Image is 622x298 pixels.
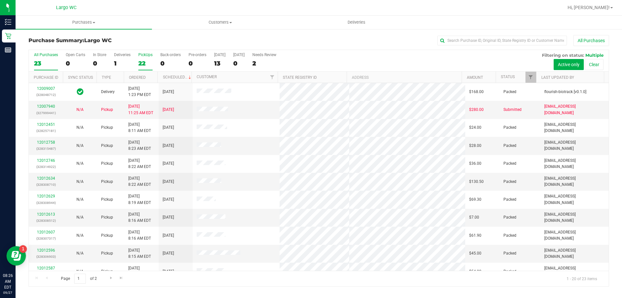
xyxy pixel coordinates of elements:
span: Packed [503,179,516,185]
span: [DATE] 8:13 AM EDT [128,265,151,278]
span: Pickup [101,143,113,149]
a: Last Updated By [541,75,574,80]
a: Filter [267,72,278,83]
div: Open Carts [66,53,85,57]
button: N/A [76,250,84,256]
div: Deliveries [114,53,131,57]
span: [DATE] 8:16 AM EDT [128,229,151,242]
span: Pickup [101,268,113,275]
a: 12012629 [37,194,55,198]
button: Active only [554,59,584,70]
span: Packed [503,89,516,95]
iframe: Resource center unread badge [19,245,27,253]
span: [DATE] 8:16 AM EDT [128,211,151,224]
span: [DATE] 8:23 AM EDT [128,139,151,152]
span: [EMAIL_ADDRESS][DOMAIN_NAME] [544,122,605,134]
span: Packed [503,143,516,149]
span: Pickup [101,107,113,113]
button: N/A [76,268,84,275]
span: [DATE] 11:25 AM EDT [128,103,153,116]
a: State Registry ID [283,75,317,80]
span: Delivery [101,89,115,95]
span: Hi, [PERSON_NAME]! [568,5,610,10]
input: Search Purchase ID, Original ID, State Registry ID or Customer Name... [437,36,567,45]
button: N/A [76,107,84,113]
inline-svg: Inventory [5,19,11,25]
a: 12007940 [37,104,55,109]
p: (328048712) [33,92,59,98]
span: Packed [503,214,516,221]
span: [EMAIL_ADDRESS][DOMAIN_NAME] [544,229,605,242]
span: [DATE] [163,107,174,113]
span: $36.00 [469,161,481,167]
span: Filtering on status: [542,53,584,58]
span: [DATE] [163,232,174,239]
div: [DATE] [214,53,225,57]
span: Not Applicable [76,215,84,220]
p: (328306903) [33,254,59,260]
span: Packed [503,268,516,275]
span: [DATE] [163,250,174,256]
span: $130.50 [469,179,484,185]
span: Packed [503,197,516,203]
span: Pickup [101,214,113,221]
div: 23 [34,60,58,67]
span: Pickup [101,232,113,239]
div: 13 [214,60,225,67]
a: 12012596 [37,248,55,253]
a: Scheduled [163,75,192,79]
span: Pickup [101,179,113,185]
span: Not Applicable [76,269,84,274]
iframe: Resource center [6,246,26,266]
span: 1 - 20 of 23 items [561,274,602,283]
div: [DATE] [233,53,245,57]
span: Purchases [16,19,152,25]
div: Needs Review [252,53,276,57]
span: Largo WC [84,37,112,43]
p: (328314922) [33,164,59,170]
span: Packed [503,161,516,167]
span: Not Applicable [76,143,84,148]
span: [DATE] [163,197,174,203]
button: N/A [76,197,84,203]
button: N/A [76,179,84,185]
button: N/A [76,232,84,239]
span: Pickup [101,250,113,256]
span: Packed [503,125,516,131]
span: [DATE] 8:19 AM EDT [128,193,151,206]
span: [DATE] [163,179,174,185]
a: Status [501,75,515,79]
span: $7.00 [469,214,479,221]
p: (328315487) [33,146,59,152]
span: [DATE] [163,214,174,221]
a: 12012607 [37,230,55,234]
p: 09/27 [3,290,13,295]
a: Amount [467,75,483,80]
span: Page of 2 [55,274,102,284]
span: [DATE] 8:22 AM EDT [128,175,151,188]
span: [DATE] 8:22 AM EDT [128,158,151,170]
div: PickUps [138,53,153,57]
span: $54.00 [469,268,481,275]
span: $69.30 [469,197,481,203]
span: flourish-biotrack [v0.1.0] [544,89,586,95]
div: 22 [138,60,153,67]
span: Not Applicable [76,251,84,256]
p: 08:26 AM EDT [3,273,13,290]
button: All Purchases [573,35,609,46]
a: Sync Status [68,75,93,80]
span: Packed [503,232,516,239]
span: [DATE] [163,161,174,167]
span: In Sync [77,87,84,96]
p: (328307317) [33,235,59,242]
a: Purchase ID [34,75,58,80]
p: (328308512) [33,218,59,224]
div: 0 [189,60,206,67]
span: $168.00 [469,89,484,95]
a: 12012634 [37,176,55,181]
span: Pickup [101,197,113,203]
inline-svg: Retail [5,33,11,39]
span: Submitted [503,107,522,113]
a: Customer [197,75,217,79]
